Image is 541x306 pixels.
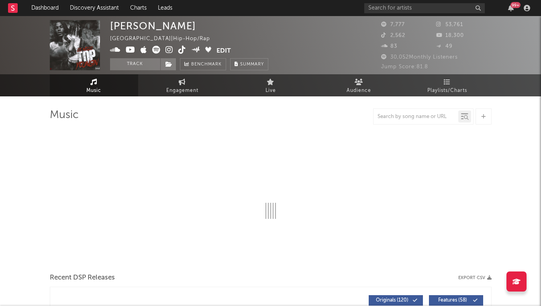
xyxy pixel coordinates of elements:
a: Music [50,74,138,96]
a: Live [227,74,315,96]
span: Benchmark [191,60,222,69]
span: 83 [381,44,397,49]
button: Summary [230,58,268,70]
input: Search by song name or URL [374,114,458,120]
span: Audience [347,86,371,96]
a: Audience [315,74,403,96]
button: Track [110,58,160,70]
input: Search for artists [364,3,485,13]
div: [PERSON_NAME] [110,20,196,32]
span: Summary [240,62,264,67]
a: Engagement [138,74,227,96]
span: Jump Score: 81.8 [381,64,428,69]
span: 2,562 [381,33,405,38]
a: Benchmark [180,58,226,70]
span: Live [265,86,276,96]
button: Originals(120) [369,295,423,306]
button: Export CSV [458,275,492,280]
span: Features ( 58 ) [434,298,471,303]
span: 18,300 [436,33,464,38]
span: 30,052 Monthly Listeners [381,55,458,60]
div: [GEOGRAPHIC_DATA] | Hip-Hop/Rap [110,34,219,44]
button: 99+ [508,5,514,11]
span: 49 [436,44,453,49]
span: Music [86,86,101,96]
span: Originals ( 120 ) [374,298,411,303]
a: Playlists/Charts [403,74,492,96]
span: Engagement [166,86,198,96]
button: Features(58) [429,295,483,306]
span: 7,777 [381,22,405,27]
span: 53,761 [436,22,463,27]
span: Recent DSP Releases [50,273,115,283]
div: 99 + [510,2,521,8]
span: Playlists/Charts [427,86,467,96]
button: Edit [216,46,231,56]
